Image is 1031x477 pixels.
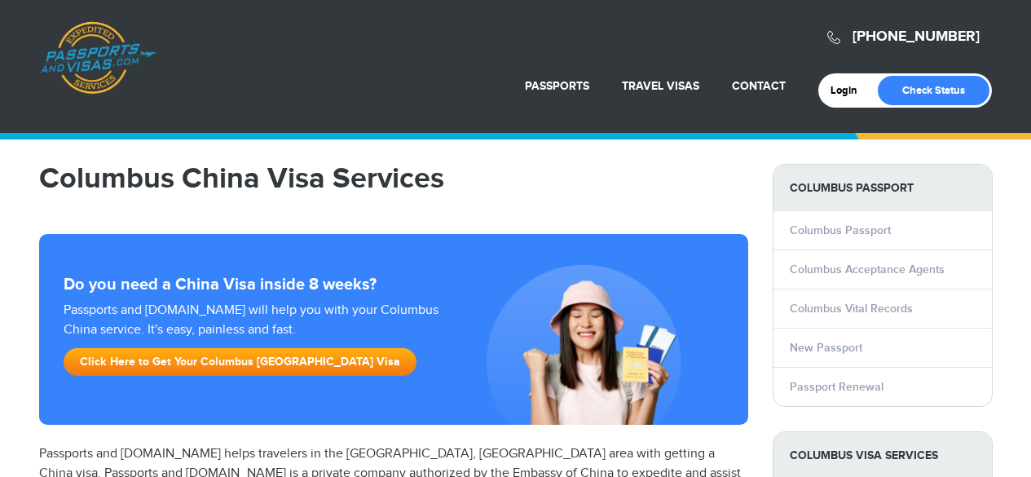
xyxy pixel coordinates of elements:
a: Travel Visas [622,79,699,93]
a: Columbus Vital Records [790,302,913,316]
a: New Passport [790,341,862,355]
strong: Do you need a China Visa inside 8 weeks? [64,275,724,294]
h1: Columbus China Visa Services [39,164,748,193]
a: Columbus Acceptance Agents [790,263,945,276]
a: Columbus Passport [790,223,891,237]
a: Passports & [DOMAIN_NAME] [40,21,156,95]
a: Check Status [878,76,989,105]
a: Login [831,84,869,97]
a: Passport Renewal [790,380,883,394]
a: Click Here to Get Your Columbus [GEOGRAPHIC_DATA] Visa [64,348,416,376]
div: Passports and [DOMAIN_NAME] will help you with your Columbus China service. It's easy, painless a... [57,301,450,384]
a: Passports [525,79,589,93]
strong: Columbus Passport [773,165,992,211]
a: Contact [732,79,786,93]
a: [PHONE_NUMBER] [853,28,980,46]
